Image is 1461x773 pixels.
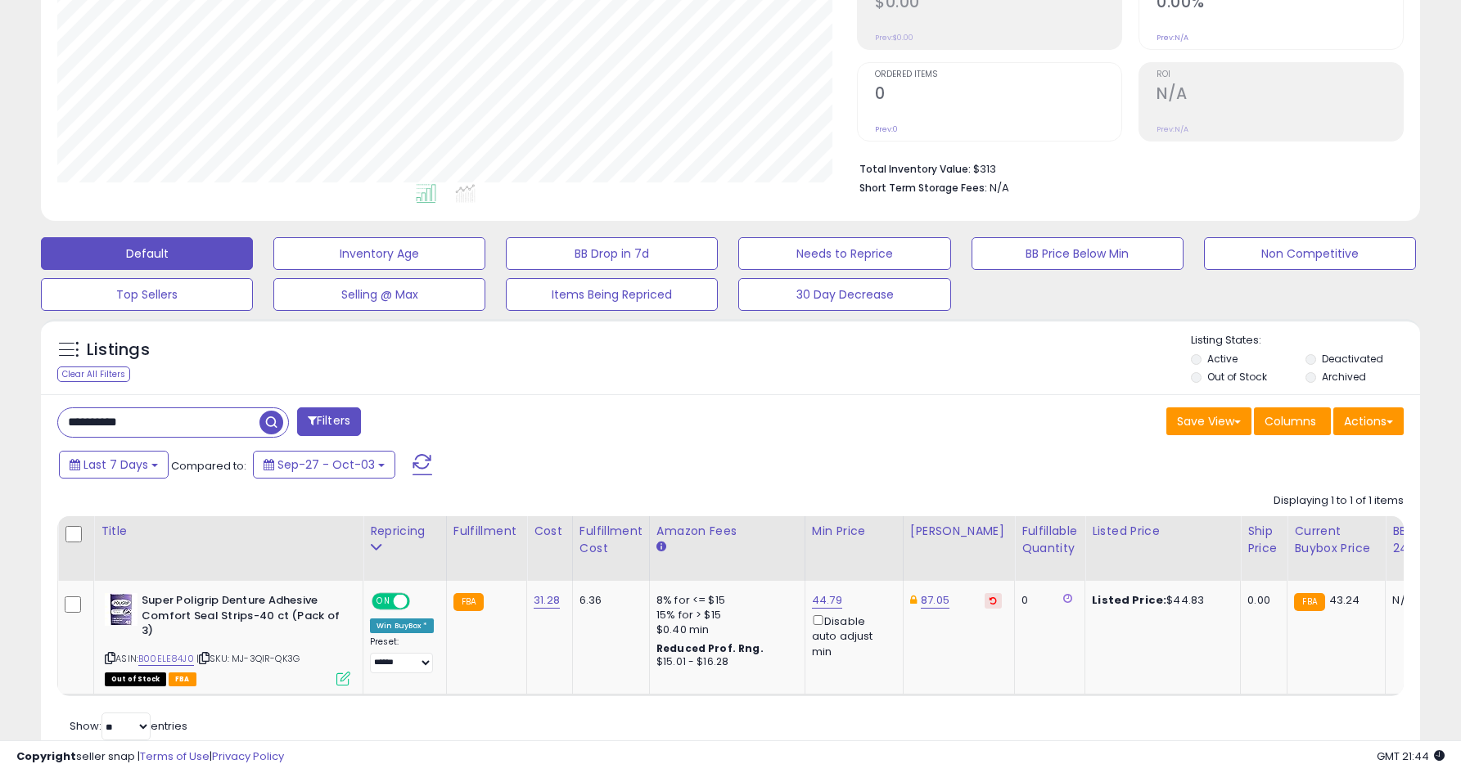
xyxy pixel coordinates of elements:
div: 0 [1021,593,1072,608]
div: 6.36 [579,593,637,608]
button: Filters [297,407,361,436]
a: Terms of Use [140,748,210,764]
a: 87.05 [921,592,949,609]
h2: 0 [875,84,1121,106]
a: 44.79 [812,592,842,609]
div: $15.01 - $16.28 [656,655,792,669]
div: BB Share 24h. [1392,523,1452,557]
label: Deactivated [1322,352,1383,366]
div: Min Price [812,523,896,540]
label: Out of Stock [1207,370,1267,384]
span: OFF [408,595,434,609]
small: Prev: N/A [1157,124,1188,134]
div: 8% for <= $15 [656,593,792,608]
button: Selling @ Max [273,278,485,311]
label: Archived [1322,370,1366,384]
span: Last 7 Days [83,456,148,473]
div: ASIN: [105,593,350,684]
span: Ordered Items [875,70,1121,79]
button: Save View [1166,407,1251,435]
div: Clear All Filters [57,366,130,382]
small: FBA [1294,593,1324,611]
span: ROI [1157,70,1403,79]
b: Reduced Prof. Rng. [656,641,764,655]
button: BB Drop in 7d [506,237,718,270]
label: Active [1207,352,1238,366]
button: BB Price Below Min [972,237,1184,270]
span: FBA [169,672,196,686]
button: Top Sellers [41,278,253,311]
small: Prev: 0 [875,124,898,134]
a: B00ELE84J0 [138,652,194,666]
div: Win BuyBox * [370,618,434,633]
span: ON [373,595,394,609]
div: Disable auto adjust min [812,612,891,659]
a: Privacy Policy [212,748,284,764]
small: Amazon Fees. [656,540,666,555]
p: Listing States: [1191,333,1420,348]
div: N/A [1392,593,1446,608]
span: 43.24 [1329,592,1360,608]
div: 15% for > $15 [656,608,792,622]
div: [PERSON_NAME] [910,523,1008,540]
img: 4104Vd2msgL._SL40_.jpg [105,593,138,626]
span: N/A [990,180,1009,195]
b: Listed Price: [1092,592,1166,608]
b: Short Term Storage Fees: [859,181,987,195]
strong: Copyright [16,748,76,764]
small: Prev: $0.00 [875,33,913,43]
div: Fulfillable Quantity [1021,523,1078,557]
div: $44.83 [1092,593,1228,608]
span: All listings that are currently out of stock and unavailable for purchase on Amazon [105,672,166,686]
div: Fulfillment [453,523,520,540]
div: Amazon Fees [656,523,798,540]
div: Listed Price [1092,523,1233,540]
button: Non Competitive [1204,237,1416,270]
li: $313 [859,158,1391,178]
small: Prev: N/A [1157,33,1188,43]
div: Cost [534,523,566,540]
small: FBA [453,593,484,611]
button: Last 7 Days [59,451,169,479]
span: Sep-27 - Oct-03 [277,456,375,473]
span: Compared to: [171,458,246,474]
div: Title [101,523,356,540]
button: Actions [1333,407,1404,435]
h5: Listings [87,339,150,362]
h2: N/A [1157,84,1403,106]
button: Inventory Age [273,237,485,270]
span: Show: entries [70,718,187,734]
button: Needs to Reprice [738,237,950,270]
button: Default [41,237,253,270]
button: Columns [1254,407,1331,435]
button: Items Being Repriced [506,278,718,311]
div: Current Buybox Price [1294,523,1378,557]
a: 31.28 [534,592,560,609]
div: $0.40 min [656,622,792,637]
button: Sep-27 - Oct-03 [253,451,395,479]
b: Super Poligrip Denture Adhesive Comfort Seal Strips-40 ct (Pack of 3) [142,593,340,643]
span: 2025-10-11 21:44 GMT [1377,748,1445,764]
div: Fulfillment Cost [579,523,643,557]
div: Repricing [370,523,440,540]
div: Ship Price [1247,523,1280,557]
div: Preset: [370,636,434,673]
button: 30 Day Decrease [738,278,950,311]
span: | SKU: MJ-3QIR-QK3G [196,652,300,665]
b: Total Inventory Value: [859,162,971,176]
div: Displaying 1 to 1 of 1 items [1274,493,1404,509]
span: Columns [1265,413,1316,429]
div: 0.00 [1247,593,1274,608]
div: seller snap | | [16,749,284,765]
